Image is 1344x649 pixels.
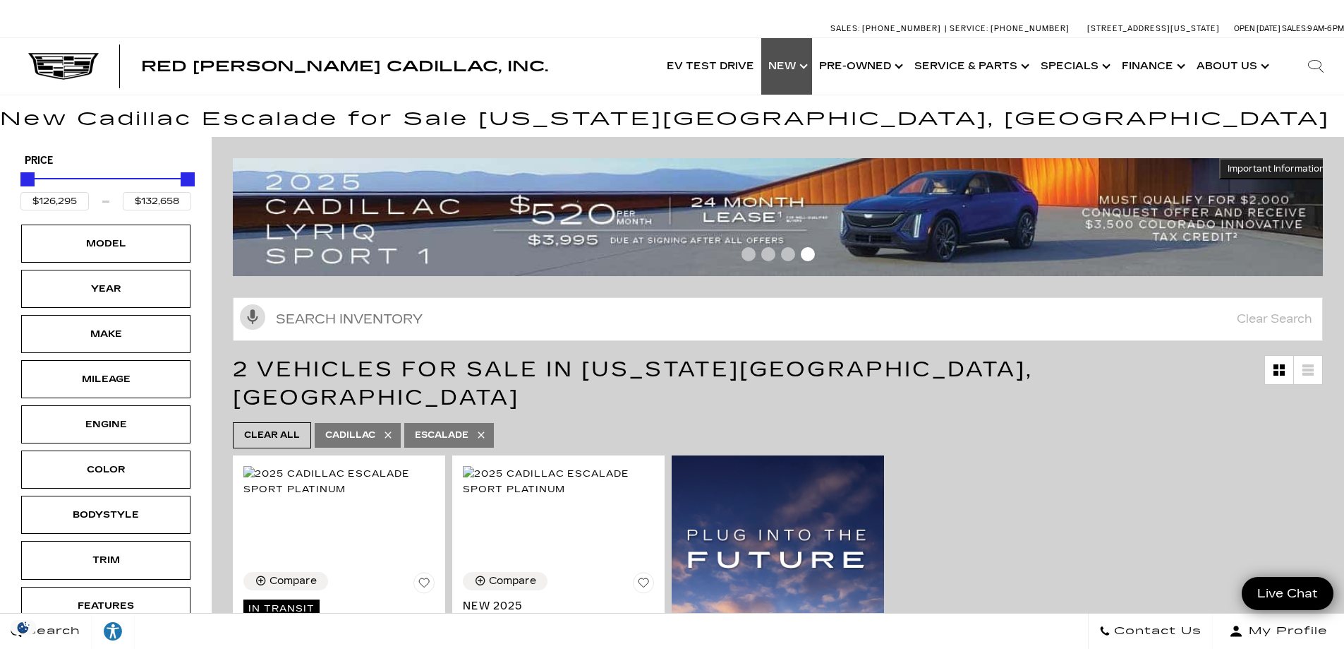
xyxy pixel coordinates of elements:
h5: Price [25,155,187,167]
div: Compare [489,575,536,588]
div: Compare [270,575,317,588]
div: Features [71,598,141,614]
div: ColorColor [21,451,190,489]
span: Cadillac [325,427,375,444]
a: Pre-Owned [812,38,907,95]
span: Go to slide 4 [801,247,815,261]
input: Minimum [20,192,89,210]
button: Open user profile menu [1213,614,1344,649]
section: Click to Open Cookie Consent Modal [7,620,40,635]
div: Year [71,281,141,297]
a: Explore your accessibility options [92,614,135,649]
a: Red [PERSON_NAME] Cadillac, Inc. [141,59,548,73]
button: Save Vehicle [413,572,435,599]
span: Sales: [830,24,860,33]
a: About Us [1189,38,1273,95]
a: New [761,38,812,95]
span: 9 AM-6 PM [1307,24,1344,33]
a: Contact Us [1088,614,1213,649]
span: Service: [950,24,988,33]
a: Finance [1115,38,1189,95]
div: Mileage [71,371,141,387]
span: Go to slide 1 [741,247,756,261]
button: Important Information [1219,158,1333,179]
a: Specials [1034,38,1115,95]
span: My Profile [1243,621,1328,641]
div: Color [71,462,141,477]
div: ModelModel [21,225,190,263]
a: Sales: [PHONE_NUMBER] [830,25,945,32]
div: Engine [71,417,141,432]
div: FeaturesFeatures [21,587,190,625]
span: Live Chat [1250,585,1325,602]
div: MileageMileage [21,360,190,398]
img: Opt-Out Icon [7,620,40,635]
span: In Transit [243,600,320,618]
span: [PHONE_NUMBER] [862,24,941,33]
div: Trim [71,552,141,568]
div: TrimTrim [21,541,190,579]
div: Maximum Price [181,172,195,186]
div: Bodystyle [71,507,141,523]
div: Explore your accessibility options [92,621,134,642]
span: Contact Us [1110,621,1201,641]
div: BodystyleBodystyle [21,496,190,534]
span: Escalade [415,427,468,444]
span: Clear All [244,427,300,444]
a: EV Test Drive [660,38,761,95]
div: Minimum Price [20,172,35,186]
input: Search Inventory [233,297,1323,341]
span: Open [DATE] [1234,24,1281,33]
span: Search [22,621,80,641]
svg: Click to toggle on voice search [240,304,265,330]
a: Grid View [1265,356,1293,384]
img: Cadillac Dark Logo with Cadillac White Text [28,53,99,80]
span: Go to slide 3 [781,247,795,261]
div: YearYear [21,270,190,308]
button: Compare Vehicle [243,572,328,590]
span: [PHONE_NUMBER] [991,24,1070,33]
a: [STREET_ADDRESS][US_STATE] [1087,24,1220,33]
span: Important Information [1228,163,1325,174]
span: Go to slide 2 [761,247,775,261]
span: 2 Vehicles for Sale in [US_STATE][GEOGRAPHIC_DATA], [GEOGRAPHIC_DATA] [233,357,1033,410]
a: Live Chat [1242,577,1333,610]
button: Save Vehicle [633,572,654,599]
div: Make [71,326,141,342]
a: Service: [PHONE_NUMBER] [945,25,1073,32]
button: Compare Vehicle [463,572,547,590]
img: 2508-August-FOM-LYRIQ-Lease9 [233,158,1333,276]
span: Sales: [1282,24,1307,33]
div: Model [71,236,141,251]
img: 2025 Cadillac Escalade Sport Platinum [243,466,435,497]
div: Search [1288,38,1344,95]
span: Red [PERSON_NAME] Cadillac, Inc. [141,58,548,75]
input: Maximum [123,192,191,210]
div: Price [20,167,191,210]
span: New 2025 [463,599,643,613]
img: 2025 Cadillac Escalade Sport Platinum [463,466,654,497]
div: MakeMake [21,315,190,353]
a: Service & Parts [907,38,1034,95]
div: EngineEngine [21,405,190,443]
a: New 2025Cadillac Escalade Sport Platinum [463,599,654,641]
